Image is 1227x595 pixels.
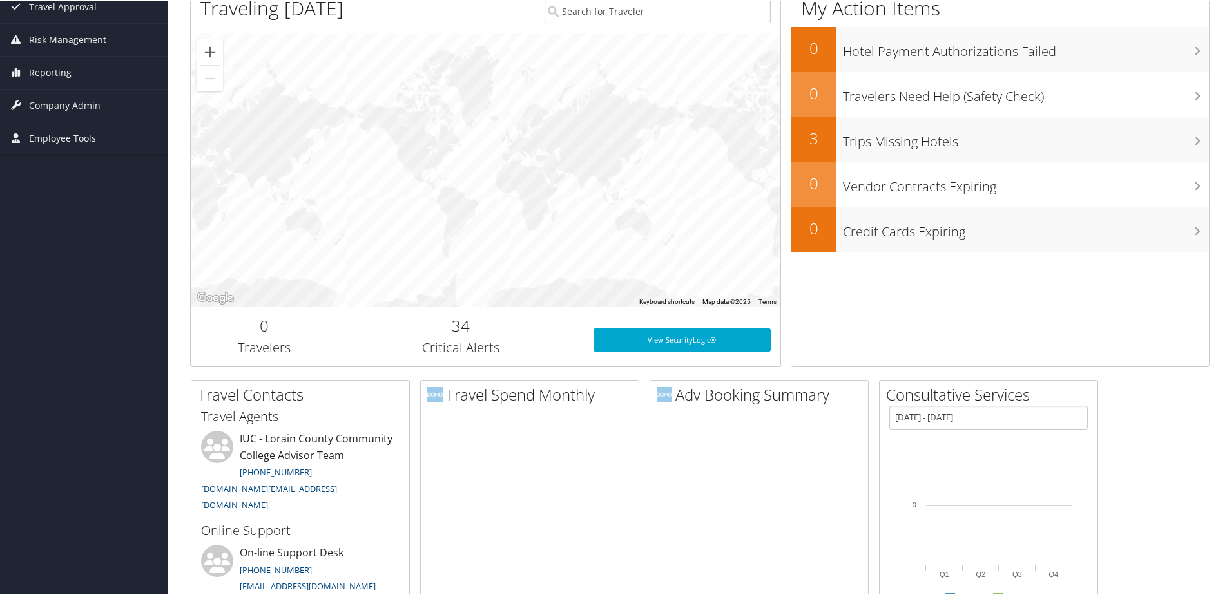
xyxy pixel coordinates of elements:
[791,116,1209,161] a: 3Trips Missing Hotels
[197,64,223,90] button: Zoom out
[201,406,400,424] h3: Travel Agents
[976,569,985,577] text: Q2
[240,465,312,477] a: [PHONE_NUMBER]
[843,125,1209,149] h3: Trips Missing Hotels
[201,520,400,538] h3: Online Support
[348,337,574,355] h3: Critical Alerts
[886,382,1097,404] h2: Consultative Services
[791,161,1209,206] a: 0Vendor Contracts Expiring
[791,81,836,103] h2: 0
[240,563,312,574] a: [PHONE_NUMBER]
[657,382,868,404] h2: Adv Booking Summary
[702,297,751,304] span: Map data ©2025
[29,121,96,153] span: Employee Tools
[843,170,1209,194] h3: Vendor Contracts Expiring
[427,382,639,404] h2: Travel Spend Monthly
[200,314,329,335] h2: 0
[197,38,223,64] button: Zoom in
[843,215,1209,240] h3: Credit Cards Expiring
[194,288,237,305] img: Google
[639,296,695,305] button: Keyboard shortcuts
[201,482,337,510] a: [DOMAIN_NAME][EMAIL_ADDRESS][DOMAIN_NAME]
[195,430,406,515] li: IUC - Lorain County Community College Advisor Team
[29,23,106,55] span: Risk Management
[791,171,836,193] h2: 0
[791,26,1209,71] a: 0Hotel Payment Authorizations Failed
[913,500,916,507] tspan: 0
[198,382,409,404] h2: Travel Contacts
[940,569,949,577] text: Q1
[200,337,329,355] h3: Travelers
[594,327,771,350] a: View SecurityLogic®
[791,71,1209,116] a: 0Travelers Need Help (Safety Check)
[758,297,777,304] a: Terms (opens in new tab)
[791,206,1209,251] a: 0Credit Cards Expiring
[791,36,836,58] h2: 0
[1048,569,1058,577] text: Q4
[1012,569,1022,577] text: Q3
[791,126,836,148] h2: 3
[843,80,1209,104] h3: Travelers Need Help (Safety Check)
[29,55,72,88] span: Reporting
[194,288,237,305] a: Open this area in Google Maps (opens a new window)
[427,386,443,401] img: domo-logo.png
[791,216,836,238] h2: 0
[29,88,101,120] span: Company Admin
[657,386,672,401] img: domo-logo.png
[348,314,574,335] h2: 34
[843,35,1209,59] h3: Hotel Payment Authorizations Failed
[240,579,376,590] a: [EMAIL_ADDRESS][DOMAIN_NAME]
